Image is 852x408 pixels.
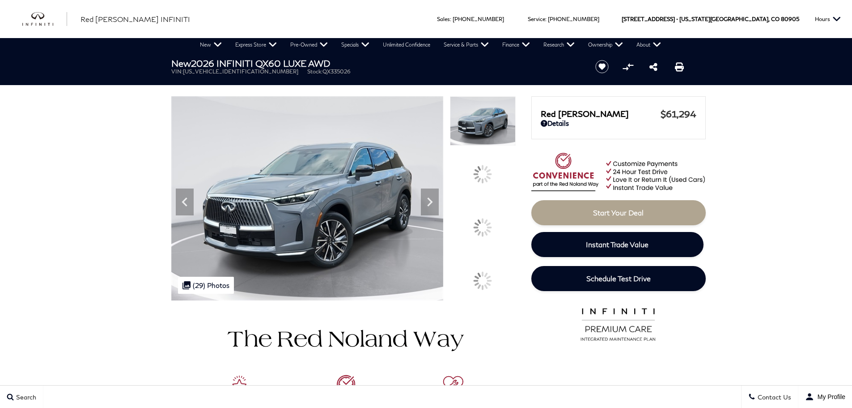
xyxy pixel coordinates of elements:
[798,386,852,408] button: user-profile-menu
[649,61,657,72] a: Share this New 2026 INFINITI QX60 LUXE AWD
[541,108,696,119] a: Red [PERSON_NAME] $61,294
[541,109,661,119] span: Red [PERSON_NAME]
[545,16,547,22] span: :
[14,393,36,401] span: Search
[675,61,684,72] a: Print this New 2026 INFINITI QX60 LUXE AWD
[622,16,799,22] a: [STREET_ADDRESS] • [US_STATE][GEOGRAPHIC_DATA], CO 80905
[81,15,190,23] span: Red [PERSON_NAME] INFINITI
[630,38,668,52] a: About
[335,38,376,52] a: Specials
[437,16,450,22] span: Sales
[81,14,190,25] a: Red [PERSON_NAME] INFINITI
[575,306,662,342] img: infinitipremiumcare.png
[229,38,284,52] a: Express Store
[621,60,635,73] button: Compare vehicle
[496,38,537,52] a: Finance
[22,12,67,26] img: INFINITI
[322,68,351,75] span: QX335026
[171,68,183,75] span: VIN:
[586,274,651,283] span: Schedule Test Drive
[593,208,644,217] span: Start Your Deal
[592,60,612,74] button: Save vehicle
[450,16,451,22] span: :
[171,58,581,68] h1: 2026 INFINITI QX60 LUXE AWD
[22,12,67,26] a: infiniti
[531,232,704,257] a: Instant Trade Value
[450,96,515,146] img: New 2026 HARBOR GRAY INFINITI LUXE AWD image 1
[193,38,229,52] a: New
[437,38,496,52] a: Service & Parts
[453,16,504,22] a: [PHONE_NUMBER]
[661,108,696,119] span: $61,294
[548,16,599,22] a: [PHONE_NUMBER]
[307,68,322,75] span: Stock:
[376,38,437,52] a: Unlimited Confidence
[531,266,706,291] a: Schedule Test Drive
[586,240,649,249] span: Instant Trade Value
[528,16,545,22] span: Service
[183,68,298,75] span: [US_VEHICLE_IDENTIFICATION_NUMBER]
[581,38,630,52] a: Ownership
[284,38,335,52] a: Pre-Owned
[171,58,191,69] strong: New
[178,277,234,294] div: (29) Photos
[171,96,444,301] img: New 2026 HARBOR GRAY INFINITI LUXE AWD image 1
[193,38,668,52] nav: Main Navigation
[814,393,845,400] span: My Profile
[531,200,706,225] a: Start Your Deal
[755,393,791,401] span: Contact Us
[537,38,581,52] a: Research
[541,119,696,127] a: Details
